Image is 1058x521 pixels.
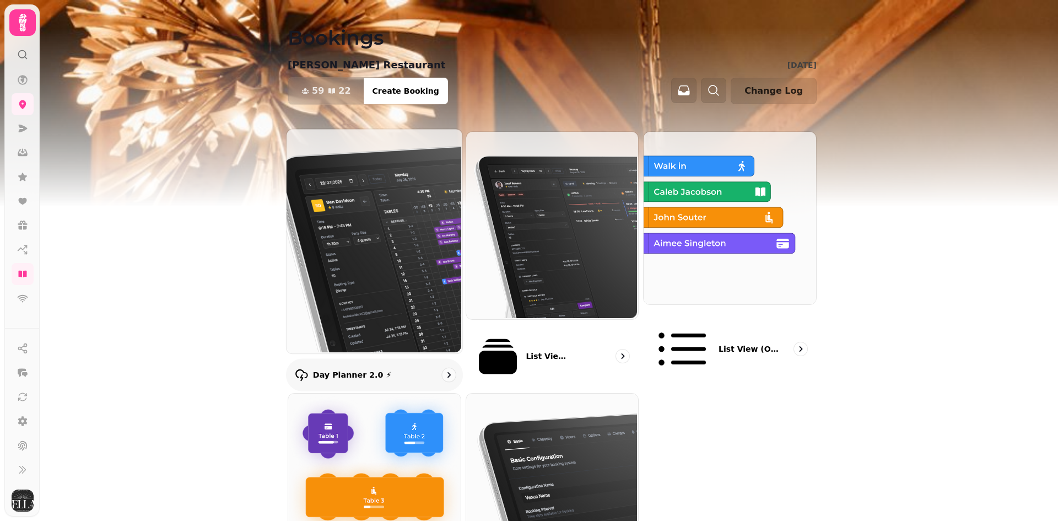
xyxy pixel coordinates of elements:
button: Create Booking [364,78,448,104]
span: 22 [338,87,350,95]
a: List View 2.0 ⚡ (New)List View 2.0 ⚡ (New) [466,131,639,389]
p: Day Planner 2.0 ⚡ [313,369,392,380]
a: List view (Old - going soon)List view (Old - going soon) [643,131,817,389]
span: Change Log [744,87,803,95]
img: Day Planner 2.0 ⚡ [285,128,461,352]
img: User avatar [12,490,34,512]
p: [PERSON_NAME] Restaurant [288,57,445,73]
svg: go to [795,343,806,355]
p: List view (Old - going soon) [719,343,779,355]
button: 5922 [288,78,364,104]
button: User avatar [9,490,36,512]
img: List view (Old - going soon) [643,131,815,303]
a: Day Planner 2.0 ⚡Day Planner 2.0 ⚡ [286,128,463,391]
img: List View 2.0 ⚡ (New) [465,131,638,318]
button: Change Log [731,78,817,104]
p: List View 2.0 ⚡ (New) [526,351,571,362]
svg: go to [443,369,454,380]
p: [DATE] [787,60,817,71]
span: 59 [312,87,324,95]
svg: go to [617,351,628,362]
span: Create Booking [373,87,439,95]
